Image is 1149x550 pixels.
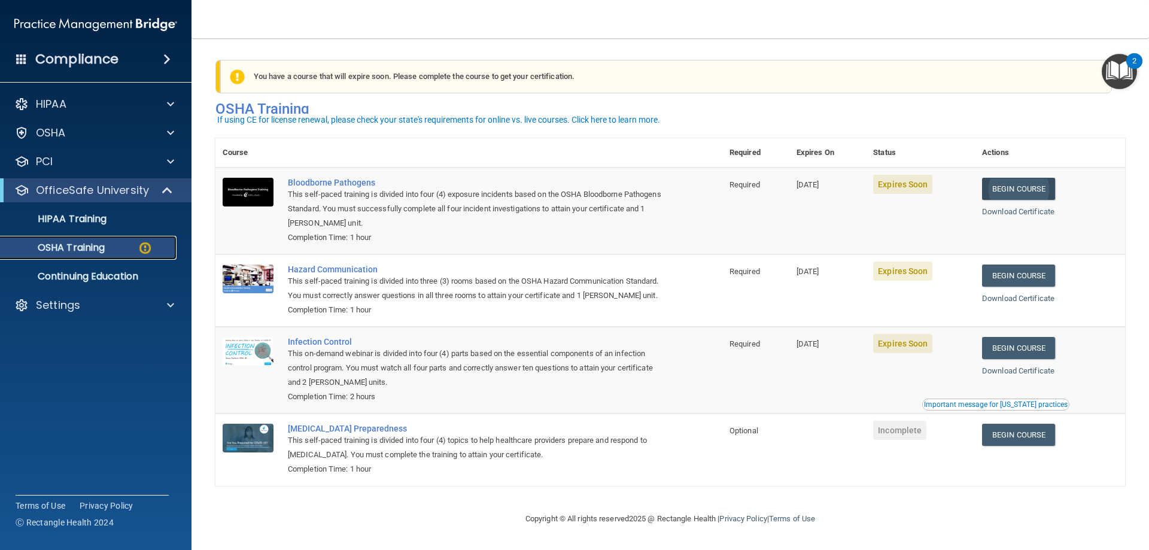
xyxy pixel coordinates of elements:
[797,180,819,189] span: [DATE]
[35,51,118,68] h4: Compliance
[797,339,819,348] span: [DATE]
[288,347,662,390] div: This on-demand webinar is divided into four (4) parts based on the essential components of an inf...
[36,154,53,169] p: PCI
[1089,467,1135,513] iframe: Drift Widget Chat Controller
[982,366,1054,375] a: Download Certificate
[982,294,1054,303] a: Download Certificate
[14,298,174,312] a: Settings
[288,337,662,347] a: Infection Control
[16,500,65,512] a: Terms of Use
[982,265,1055,287] a: Begin Course
[220,60,1112,93] div: You have a course that will expire soon. Please complete the course to get your certification.
[36,126,66,140] p: OSHA
[288,424,662,433] a: [MEDICAL_DATA] Preparedness
[722,138,789,168] th: Required
[288,230,662,245] div: Completion Time: 1 hour
[138,241,153,256] img: warning-circle.0cc9ac19.png
[924,401,1068,408] div: Important message for [US_STATE] practices
[215,114,662,126] button: If using CE for license renewal, please check your state's requirements for online vs. live cours...
[729,267,760,276] span: Required
[866,138,975,168] th: Status
[873,421,926,440] span: Incomplete
[288,178,662,187] a: Bloodborne Pathogens
[288,303,662,317] div: Completion Time: 1 hour
[217,116,660,124] div: If using CE for license renewal, please check your state's requirements for online vs. live cours...
[1102,54,1137,89] button: Open Resource Center, 2 new notifications
[729,426,758,435] span: Optional
[288,390,662,404] div: Completion Time: 2 hours
[288,433,662,462] div: This self-paced training is divided into four (4) topics to help healthcare providers prepare and...
[452,500,889,538] div: Copyright © All rights reserved 2025 @ Rectangle Health | |
[873,262,932,281] span: Expires Soon
[719,514,767,523] a: Privacy Policy
[982,178,1055,200] a: Begin Course
[14,97,174,111] a: HIPAA
[975,138,1125,168] th: Actions
[8,242,105,254] p: OSHA Training
[288,274,662,303] div: This self-paced training is divided into three (3) rooms based on the OSHA Hazard Communication S...
[215,138,281,168] th: Course
[14,183,174,197] a: OfficeSafe University
[14,13,177,37] img: PMB logo
[288,187,662,230] div: This self-paced training is divided into four (4) exposure incidents based on the OSHA Bloodborne...
[982,207,1054,216] a: Download Certificate
[873,175,932,194] span: Expires Soon
[230,69,245,84] img: exclamation-circle-solid-warning.7ed2984d.png
[16,516,114,528] span: Ⓒ Rectangle Health 2024
[729,180,760,189] span: Required
[729,339,760,348] span: Required
[288,462,662,476] div: Completion Time: 1 hour
[80,500,133,512] a: Privacy Policy
[873,334,932,353] span: Expires Soon
[922,399,1069,411] button: Read this if you are a dental practitioner in the state of CA
[288,265,662,274] a: Hazard Communication
[14,126,174,140] a: OSHA
[36,298,80,312] p: Settings
[789,138,866,168] th: Expires On
[14,154,174,169] a: PCI
[769,514,815,523] a: Terms of Use
[8,213,107,225] p: HIPAA Training
[982,337,1055,359] a: Begin Course
[36,183,149,197] p: OfficeSafe University
[797,267,819,276] span: [DATE]
[1132,61,1136,77] div: 2
[36,97,66,111] p: HIPAA
[215,101,1125,117] h4: OSHA Training
[982,424,1055,446] a: Begin Course
[8,271,171,282] p: Continuing Education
